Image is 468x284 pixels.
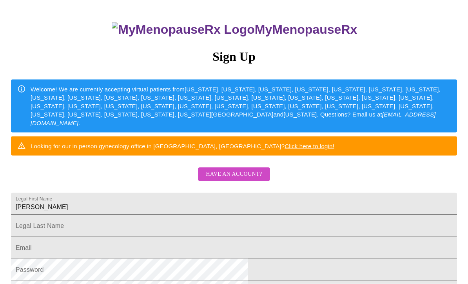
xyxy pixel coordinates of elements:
[31,111,435,126] em: [EMAIL_ADDRESS][DOMAIN_NAME]
[198,167,270,181] button: Have an account?
[206,169,262,179] span: Have an account?
[12,22,457,37] h3: MyMenopauseRx
[31,82,451,130] div: Welcome! We are currently accepting virtual patients from [US_STATE], [US_STATE], [US_STATE], [US...
[11,49,457,64] h3: Sign Up
[285,143,334,149] a: Click here to login!
[196,176,272,183] a: Have an account?
[112,22,254,37] img: MyMenopauseRx Logo
[31,139,334,153] div: Looking for our in person gynecology office in [GEOGRAPHIC_DATA], [GEOGRAPHIC_DATA]?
